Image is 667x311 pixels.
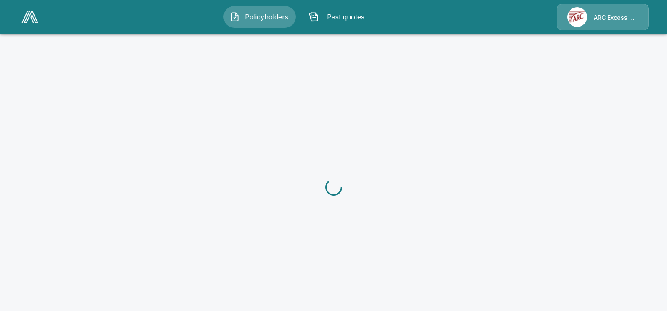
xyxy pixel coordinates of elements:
span: Past quotes [322,12,369,22]
img: Past quotes Icon [309,12,319,22]
button: Policyholders IconPolicyholders [223,6,296,28]
span: Policyholders [243,12,290,22]
img: AA Logo [21,11,38,23]
img: Policyholders Icon [230,12,240,22]
button: Past quotes IconPast quotes [303,6,375,28]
